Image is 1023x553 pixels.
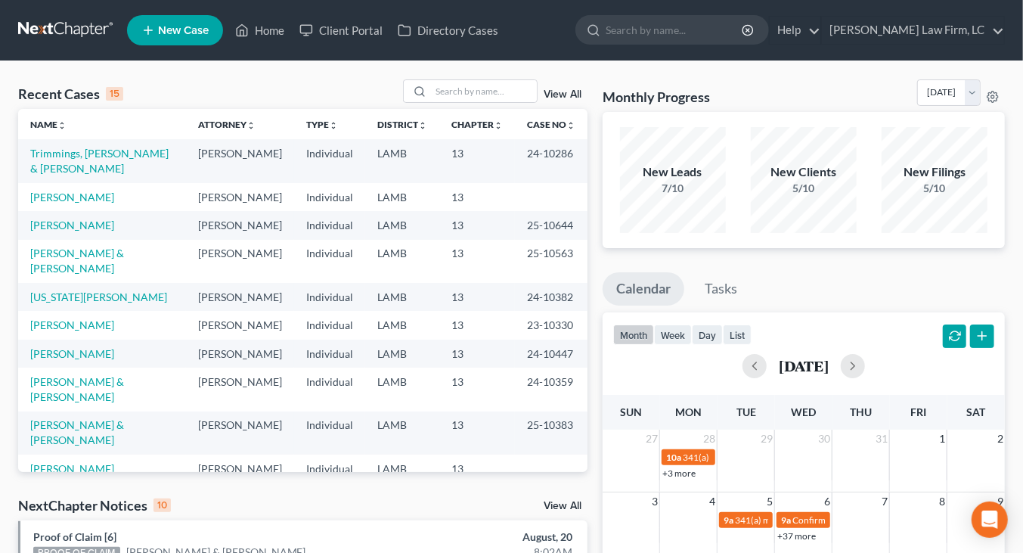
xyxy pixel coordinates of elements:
[702,430,717,448] span: 28
[723,325,752,345] button: list
[882,163,987,181] div: New Filings
[365,311,439,339] td: LAMB
[662,468,696,479] a: +3 more
[294,311,365,339] td: Individual
[439,211,515,239] td: 13
[823,492,832,511] span: 6
[620,163,726,181] div: New Leads
[439,368,515,411] td: 13
[390,17,506,44] a: Directory Cases
[439,283,515,311] td: 13
[777,530,816,542] a: +37 more
[650,492,659,511] span: 3
[30,247,124,275] a: [PERSON_NAME] & [PERSON_NAME]
[515,139,587,182] td: 24-10286
[792,514,964,526] span: Confirmation hearing for [PERSON_NAME]
[822,17,1004,44] a: [PERSON_NAME] Law Firm, LC
[294,283,365,311] td: Individual
[292,17,390,44] a: Client Portal
[451,119,503,130] a: Chapterunfold_more
[33,530,116,543] a: Proof of Claim [6]
[527,119,575,130] a: Case Nounfold_more
[751,181,857,196] div: 5/10
[644,430,659,448] span: 27
[186,412,294,455] td: [PERSON_NAME]
[683,452,829,463] span: 341(a) meeting for [PERSON_NAME]
[791,405,816,418] span: Wed
[781,514,791,526] span: 9a
[246,121,256,130] i: unfold_more
[544,89,581,100] a: View All
[30,119,67,130] a: Nameunfold_more
[186,368,294,411] td: [PERSON_NAME]
[515,240,587,283] td: 25-10563
[439,139,515,182] td: 13
[439,240,515,283] td: 13
[365,240,439,283] td: LAMB
[515,340,587,368] td: 24-10447
[30,375,124,403] a: [PERSON_NAME] & [PERSON_NAME]
[724,514,733,526] span: 9a
[675,405,702,418] span: Mon
[158,25,209,36] span: New Case
[294,139,365,182] td: Individual
[306,119,338,130] a: Typeunfold_more
[294,211,365,239] td: Individual
[30,147,169,175] a: Trimmings, [PERSON_NAME] & [PERSON_NAME]
[294,412,365,455] td: Individual
[770,17,820,44] a: Help
[515,412,587,455] td: 25-10383
[910,405,926,418] span: Fri
[294,455,365,483] td: Individual
[431,80,537,102] input: Search by name...
[817,430,832,448] span: 30
[736,405,756,418] span: Tue
[403,530,572,545] div: August, 20
[996,492,1005,511] span: 9
[938,492,947,511] span: 8
[439,412,515,455] td: 13
[365,211,439,239] td: LAMB
[294,183,365,211] td: Individual
[186,240,294,283] td: [PERSON_NAME]
[106,87,123,101] div: 15
[439,455,515,483] td: 13
[938,430,947,448] span: 1
[329,121,338,130] i: unfold_more
[735,514,881,526] span: 341(a) meeting for [PERSON_NAME]
[613,325,654,345] button: month
[439,311,515,339] td: 13
[620,405,642,418] span: Sun
[606,16,744,44] input: Search by name...
[228,17,292,44] a: Home
[759,430,774,448] span: 29
[418,121,427,130] i: unfold_more
[765,492,774,511] span: 5
[365,283,439,311] td: LAMB
[972,502,1008,538] div: Open Intercom Messenger
[365,139,439,182] td: LAMB
[365,368,439,411] td: LAMB
[294,240,365,283] td: Individual
[439,183,515,211] td: 13
[294,340,365,368] td: Individual
[603,272,684,306] a: Calendar
[515,283,587,311] td: 24-10382
[515,368,587,411] td: 24-10359
[620,181,726,196] div: 7/10
[198,119,256,130] a: Attorneyunfold_more
[186,211,294,239] td: [PERSON_NAME]
[691,272,751,306] a: Tasks
[882,181,987,196] div: 5/10
[515,311,587,339] td: 23-10330
[153,499,171,512] div: 10
[692,325,723,345] button: day
[30,347,114,360] a: [PERSON_NAME]
[186,183,294,211] td: [PERSON_NAME]
[18,85,123,103] div: Recent Cases
[377,119,427,130] a: Districtunfold_more
[779,358,829,374] h2: [DATE]
[186,139,294,182] td: [PERSON_NAME]
[365,183,439,211] td: LAMB
[294,368,365,411] td: Individual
